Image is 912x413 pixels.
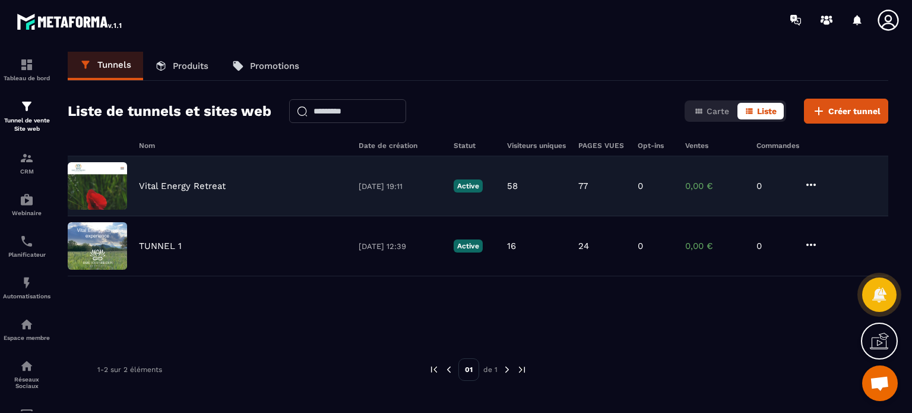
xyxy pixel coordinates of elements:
p: Active [454,239,483,253]
a: social-networksocial-networkRéseaux Sociaux [3,350,50,398]
img: formation [20,99,34,114]
a: automationsautomationsAutomatisations [3,267,50,308]
p: Active [454,179,483,193]
h6: PAGES VUES [578,141,626,150]
p: Automatisations [3,293,50,299]
p: [DATE] 19:11 [359,182,442,191]
p: 0 [756,181,792,191]
h6: Nom [139,141,347,150]
span: Liste [757,106,777,116]
p: Vital Energy Retreat [139,181,226,191]
a: formationformationTableau de bord [3,49,50,90]
h6: Commandes [756,141,799,150]
p: Tunnel de vente Site web [3,116,50,133]
p: 77 [578,181,588,191]
img: formation [20,151,34,165]
h6: Ventes [685,141,745,150]
p: 24 [578,241,589,251]
p: Webinaire [3,210,50,216]
a: Produits [143,52,220,80]
p: Tunnels [97,59,131,70]
a: Promotions [220,52,311,80]
p: Planificateur [3,251,50,258]
h6: Statut [454,141,495,150]
h2: Liste de tunnels et sites web [68,99,271,123]
span: Carte [707,106,729,116]
a: Tunnels [68,52,143,80]
p: 1-2 sur 2 éléments [97,365,162,374]
p: CRM [3,168,50,175]
p: 0,00 € [685,181,745,191]
p: 01 [458,358,479,381]
p: Réseaux Sociaux [3,376,50,389]
img: automations [20,276,34,290]
img: social-network [20,359,34,373]
p: 16 [507,241,516,251]
p: 58 [507,181,518,191]
p: 0 [638,241,643,251]
img: image [68,222,127,270]
div: Ouvrir le chat [862,365,898,401]
p: TUNNEL 1 [139,241,182,251]
img: scheduler [20,234,34,248]
img: next [517,364,527,375]
a: formationformationCRM [3,142,50,184]
a: automationsautomationsEspace membre [3,308,50,350]
h6: Opt-ins [638,141,673,150]
p: Promotions [250,61,299,71]
p: Produits [173,61,208,71]
a: schedulerschedulerPlanificateur [3,225,50,267]
a: automationsautomationsWebinaire [3,184,50,225]
img: image [68,162,127,210]
button: Liste [737,103,784,119]
img: prev [429,364,439,375]
button: Créer tunnel [804,99,888,124]
img: prev [444,364,454,375]
img: formation [20,58,34,72]
img: automations [20,193,34,207]
p: Tableau de bord [3,75,50,81]
img: automations [20,317,34,332]
p: 0 [638,181,643,191]
h6: Date de création [359,141,442,150]
img: next [502,364,512,375]
p: de 1 [483,365,498,374]
span: Créer tunnel [828,105,881,117]
a: formationformationTunnel de vente Site web [3,90,50,142]
p: 0,00 € [685,241,745,251]
button: Carte [687,103,736,119]
p: [DATE] 12:39 [359,242,442,251]
img: logo [17,11,123,32]
p: Espace membre [3,335,50,341]
h6: Visiteurs uniques [507,141,566,150]
p: 0 [756,241,792,251]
